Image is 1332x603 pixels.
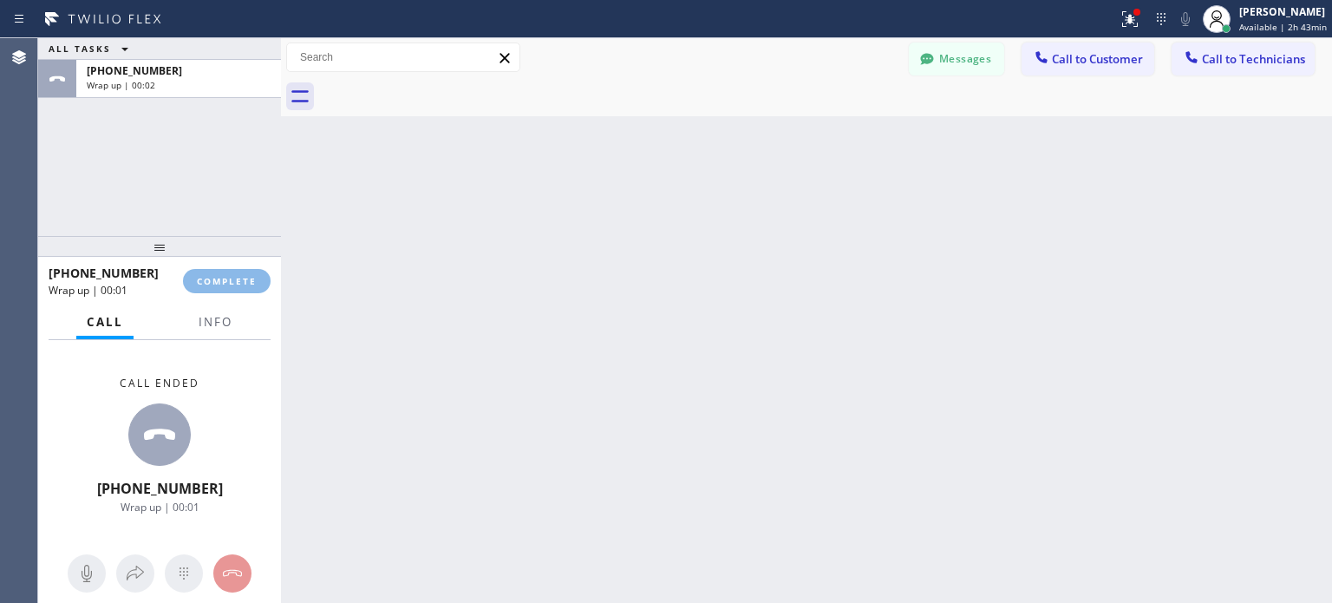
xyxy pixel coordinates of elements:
span: Call to Customer [1052,51,1143,67]
button: Call to Technicians [1172,43,1315,75]
button: Open directory [116,554,154,593]
input: Search [287,43,519,71]
span: Wrap up | 00:01 [121,500,199,515]
button: Info [188,305,243,339]
span: [PHONE_NUMBER] [49,265,159,281]
div: [PERSON_NAME] [1239,4,1327,19]
button: Call to Customer [1022,43,1154,75]
button: Open dialpad [165,554,203,593]
button: Hang up [213,554,251,593]
button: Mute [68,554,106,593]
span: Wrap up | 00:02 [87,79,155,91]
span: ALL TASKS [49,43,111,55]
span: Call ended [120,376,199,390]
button: Call [76,305,134,339]
span: Call [87,314,123,330]
span: Available | 2h 43min [1239,21,1327,33]
button: Mute [1173,7,1198,31]
button: COMPLETE [183,269,271,293]
span: COMPLETE [197,275,257,287]
span: [PHONE_NUMBER] [97,479,223,498]
span: Info [199,314,232,330]
span: [PHONE_NUMBER] [87,63,182,78]
span: Wrap up | 00:01 [49,283,127,298]
button: ALL TASKS [38,38,146,59]
button: Messages [909,43,1004,75]
span: Call to Technicians [1202,51,1305,67]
